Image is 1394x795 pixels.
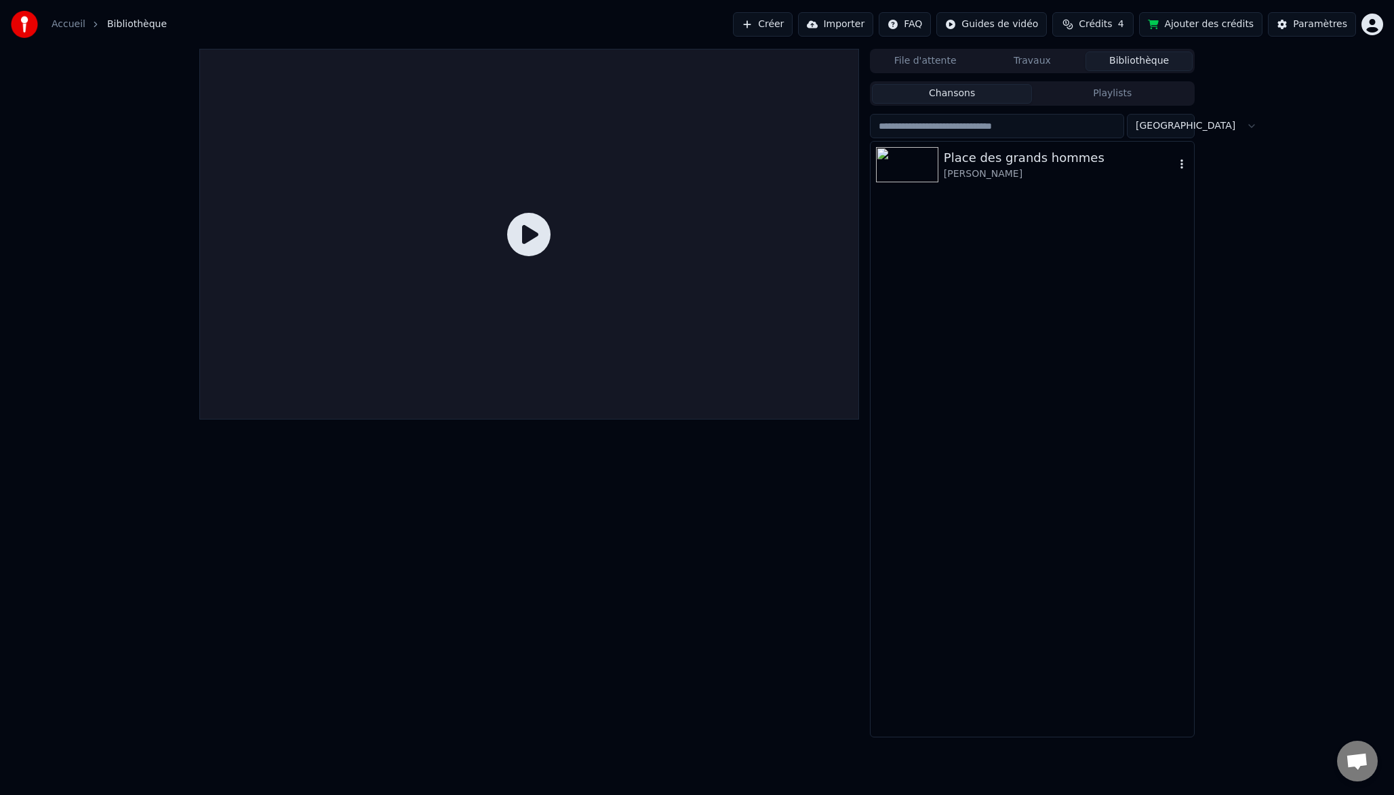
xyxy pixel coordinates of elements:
img: youka [11,11,38,38]
span: 4 [1118,18,1124,31]
button: Paramètres [1268,12,1356,37]
button: Ajouter des crédits [1139,12,1262,37]
a: Accueil [52,18,85,31]
div: Paramètres [1293,18,1347,31]
span: Bibliothèque [107,18,167,31]
span: [GEOGRAPHIC_DATA] [1136,119,1235,133]
button: Guides de vidéo [936,12,1047,37]
button: Importer [798,12,873,37]
button: Créer [733,12,793,37]
div: [PERSON_NAME] [944,167,1175,181]
button: Crédits4 [1052,12,1134,37]
div: Ouvrir le chat [1337,741,1378,781]
button: FAQ [879,12,931,37]
nav: breadcrumb [52,18,167,31]
span: Crédits [1079,18,1112,31]
button: Playlists [1032,84,1193,104]
button: Travaux [979,52,1086,71]
button: Chansons [872,84,1033,104]
button: Bibliothèque [1086,52,1193,71]
div: Place des grands hommes [944,148,1175,167]
button: File d'attente [872,52,979,71]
